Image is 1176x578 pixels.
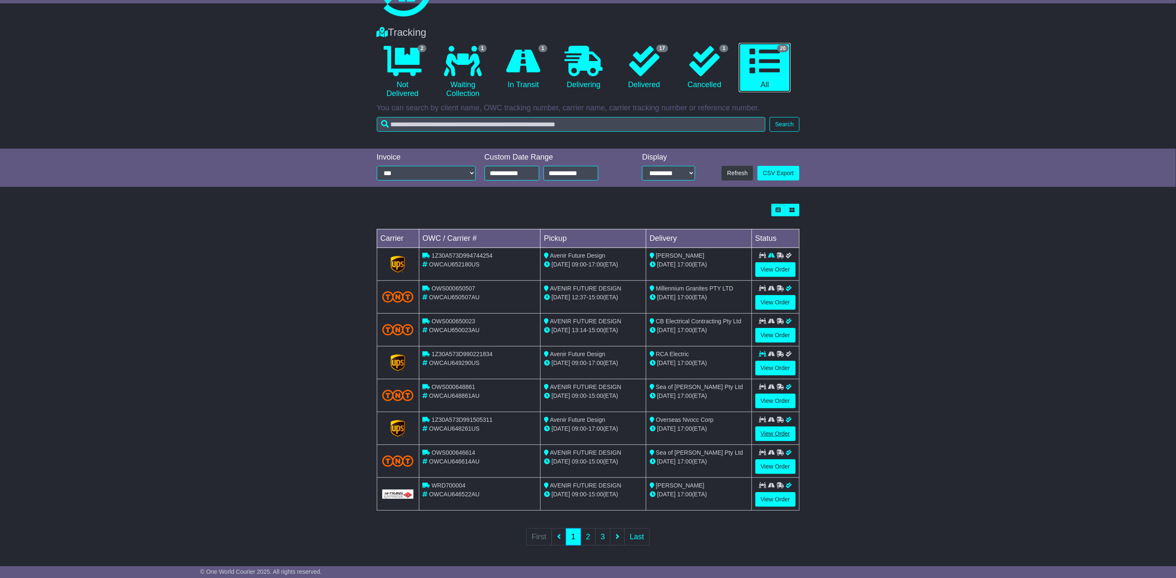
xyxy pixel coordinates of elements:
img: TNT_Domestic.png [382,455,414,467]
span: RCA Electric [656,351,689,357]
div: - (ETA) [544,490,643,499]
div: - (ETA) [544,392,643,400]
div: (ETA) [650,293,748,302]
span: 12:37 [572,294,587,301]
span: [DATE] [552,458,570,465]
div: - (ETA) [544,424,643,433]
span: [DATE] [552,261,570,268]
span: 13:14 [572,327,587,333]
img: TNT_Domestic.png [382,324,414,336]
span: [DATE] [552,425,570,432]
p: You can search by client name, OWC tracking number, carrier name, carrier tracking number or refe... [377,104,800,113]
span: 17:00 [677,261,692,268]
span: Sea of [PERSON_NAME] Pty Ltd [656,449,743,456]
span: 1 [539,45,547,52]
span: Millennium Granites PTY LTD [656,285,733,292]
span: [DATE] [657,327,676,333]
a: 1 Waiting Collection [437,43,489,101]
a: View Order [755,492,796,507]
span: 17:00 [589,425,603,432]
span: OWCAU650507AU [429,294,480,301]
span: Avenir Future Design [550,351,605,357]
a: View Order [755,394,796,408]
span: [PERSON_NAME] [656,252,704,259]
span: 09:00 [572,458,587,465]
div: - (ETA) [544,457,643,466]
div: - (ETA) [544,359,643,368]
img: TNT_Domestic.png [382,390,414,401]
button: Refresh [722,166,753,181]
img: GetCarrierServiceLogo [391,420,405,437]
span: [DATE] [552,327,570,333]
a: View Order [755,361,796,376]
span: 17 [656,45,668,52]
span: [DATE] [657,392,676,399]
span: OWCAU652180US [429,261,480,268]
span: Sea of [PERSON_NAME] Pty Ltd [656,384,743,390]
a: View Order [755,426,796,441]
span: OWS000650023 [432,318,475,325]
span: © One World Courier 2025. All rights reserved. [200,568,322,575]
a: 2 [581,528,596,546]
a: View Order [755,459,796,474]
span: [DATE] [552,360,570,366]
div: Display [642,153,695,162]
span: [DATE] [657,491,676,498]
span: [PERSON_NAME] [656,482,704,489]
span: 17:00 [677,294,692,301]
span: 17:00 [677,458,692,465]
span: [DATE] [657,360,676,366]
span: 09:00 [572,425,587,432]
span: 17:00 [677,360,692,366]
div: (ETA) [650,424,748,433]
div: (ETA) [650,392,748,400]
span: [DATE] [552,392,570,399]
span: WRD700004 [432,482,465,489]
span: 17:00 [677,327,692,333]
span: 17:00 [677,491,692,498]
div: Tracking [373,27,804,39]
span: [DATE] [657,261,676,268]
span: 09:00 [572,392,587,399]
span: CB Electrical Contracting Pty Ltd [656,318,741,325]
div: (ETA) [650,457,748,466]
span: 15:00 [589,327,603,333]
span: 1 [720,45,728,52]
span: AVENIR FUTURE DESIGN [550,449,621,456]
div: (ETA) [650,490,748,499]
a: 2 Not Delivered [377,43,429,101]
span: 15:00 [589,392,603,399]
a: 1 Cancelled [679,43,731,93]
span: 09:00 [572,261,587,268]
span: Avenir Future Design [550,416,605,423]
img: GetCarrierServiceLogo [382,490,414,499]
td: Status [752,229,799,248]
span: OWCAU649290US [429,360,480,366]
span: 17:00 [677,392,692,399]
span: 2 [418,45,427,52]
a: 20 All [739,43,791,93]
a: Last [624,528,650,546]
span: AVENIR FUTURE DESIGN [550,285,621,292]
span: [DATE] [657,425,676,432]
span: [DATE] [657,294,676,301]
span: [DATE] [552,294,570,301]
div: (ETA) [650,326,748,335]
span: OWS000646614 [432,449,475,456]
div: - (ETA) [544,293,643,302]
td: Pickup [541,229,646,248]
span: 20 [777,45,789,52]
span: OWCAU646522AU [429,491,480,498]
a: CSV Export [757,166,799,181]
button: Search [770,117,799,132]
span: 1 [478,45,487,52]
img: GetCarrierServiceLogo [391,256,405,273]
span: 15:00 [589,458,603,465]
span: 15:00 [589,491,603,498]
span: OWCAU646614AU [429,458,480,465]
td: OWC / Carrier # [419,229,541,248]
span: AVENIR FUTURE DESIGN [550,318,621,325]
div: - (ETA) [544,326,643,335]
span: 1Z30A573D991505311 [432,416,493,423]
div: (ETA) [650,260,748,269]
